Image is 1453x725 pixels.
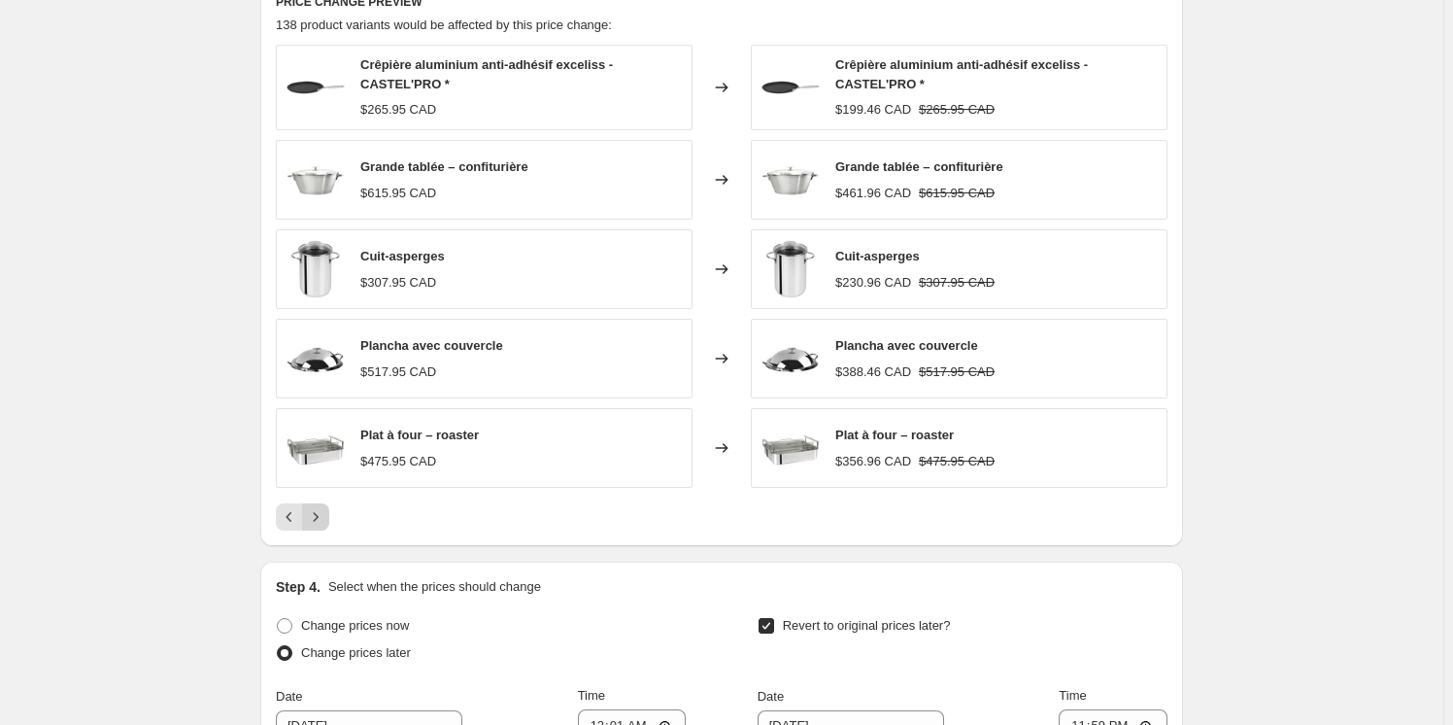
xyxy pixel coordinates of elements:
div: $265.95 CAD [360,100,436,120]
img: laguildeculinaire_CR28CPFAE_crepiere_aluminium_anti_adhesif_CastelProUltralu_01_80x.png [761,58,820,117]
div: $615.95 CAD [360,184,436,203]
span: Change prices now [301,618,409,633]
img: laguildeculinaire_CR28CPFAE_crepiere_aluminium_anti_adhesif_CastelProUltralu_01_80x.png [287,58,345,117]
span: Crêpière aluminium anti-adhésif exceliss - CASTEL'PRO * [360,57,613,91]
img: laguildeculinaire_GR34KG_plancha_avec_couvercle_01jpg_80x.jpg [287,329,345,388]
span: Cuit-asperges [360,249,445,263]
span: Date [276,689,302,704]
span: Crêpière aluminium anti-adhésif exceliss - CASTEL'PRO * [835,57,1088,91]
span: Date [758,689,784,704]
p: Select when the prices should change [328,577,541,597]
div: $307.95 CAD [360,273,436,293]
div: $517.95 CAD [360,362,436,382]
span: Time [1059,688,1086,703]
nav: Pagination [276,503,329,531]
div: $388.46 CAD [835,362,911,382]
span: Cuit-asperges [835,249,920,263]
span: Time [578,688,605,703]
span: Grande tablée – confiturière [835,159,1003,174]
div: $230.96 CAD [835,273,911,293]
img: laguildeculinaire_BC34MPB_grande_tablee_confituriere_complements_01_80x.jpg [287,151,345,209]
span: Plat à four – roaster [835,428,954,442]
strike: $475.95 CAD [919,452,995,471]
span: Plancha avec couvercle [835,338,978,353]
strike: $307.95 CAD [919,273,995,293]
button: Previous [276,503,303,531]
span: Revert to original prices later? [783,618,951,633]
span: Change prices later [301,645,411,660]
button: Next [302,503,329,531]
div: $461.96 CAD [835,184,911,203]
img: laguildeculinaire_PFR40_plat_a_four_Extras_01_80x.jpg [761,419,820,477]
span: Plancha avec couvercle [360,338,503,353]
img: laguildeculinaire_PFR40_plat_a_four_Extras_01_80x.jpg [287,419,345,477]
span: Plat à four – roaster [360,428,479,442]
img: laguildeculinaire_GR34KG_plancha_avec_couvercle_01jpg_80x.jpg [761,329,820,388]
div: $356.96 CAD [835,452,911,471]
img: laguildeculinaire_CA16V_cuit-apserge_01_80x.png [761,240,820,298]
h2: Step 4. [276,577,321,597]
img: laguildeculinaire_CA16V_cuit-apserge_01_80x.png [287,240,345,298]
div: $199.46 CAD [835,100,911,120]
div: $475.95 CAD [360,452,436,471]
img: laguildeculinaire_BC34MPB_grande_tablee_confituriere_complements_01_80x.jpg [761,151,820,209]
span: Grande tablée – confiturière [360,159,528,174]
span: 138 product variants would be affected by this price change: [276,17,612,32]
strike: $615.95 CAD [919,184,995,203]
strike: $265.95 CAD [919,100,995,120]
strike: $517.95 CAD [919,362,995,382]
